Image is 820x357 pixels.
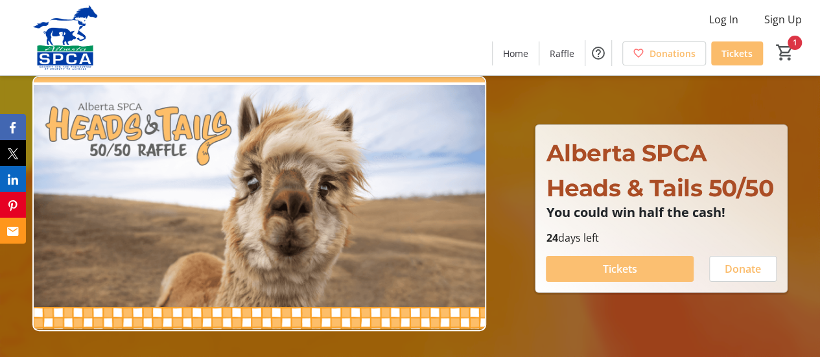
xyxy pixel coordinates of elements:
[721,47,753,60] span: Tickets
[711,41,763,65] a: Tickets
[546,231,557,245] span: 24
[546,230,777,246] p: days left
[546,256,694,282] button: Tickets
[546,174,773,202] span: Heads & Tails 50/50
[603,261,637,277] span: Tickets
[585,40,611,66] button: Help
[546,205,777,220] p: You could win half the cash!
[503,47,528,60] span: Home
[650,47,696,60] span: Donations
[493,41,539,65] a: Home
[8,5,123,70] img: Alberta SPCA's Logo
[725,261,761,277] span: Donate
[622,41,706,65] a: Donations
[754,9,812,30] button: Sign Up
[550,47,574,60] span: Raffle
[32,76,486,331] img: Campaign CTA Media Photo
[709,256,777,282] button: Donate
[699,9,749,30] button: Log In
[773,41,797,64] button: Cart
[709,12,738,27] span: Log In
[546,139,707,167] span: Alberta SPCA
[764,12,802,27] span: Sign Up
[539,41,585,65] a: Raffle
